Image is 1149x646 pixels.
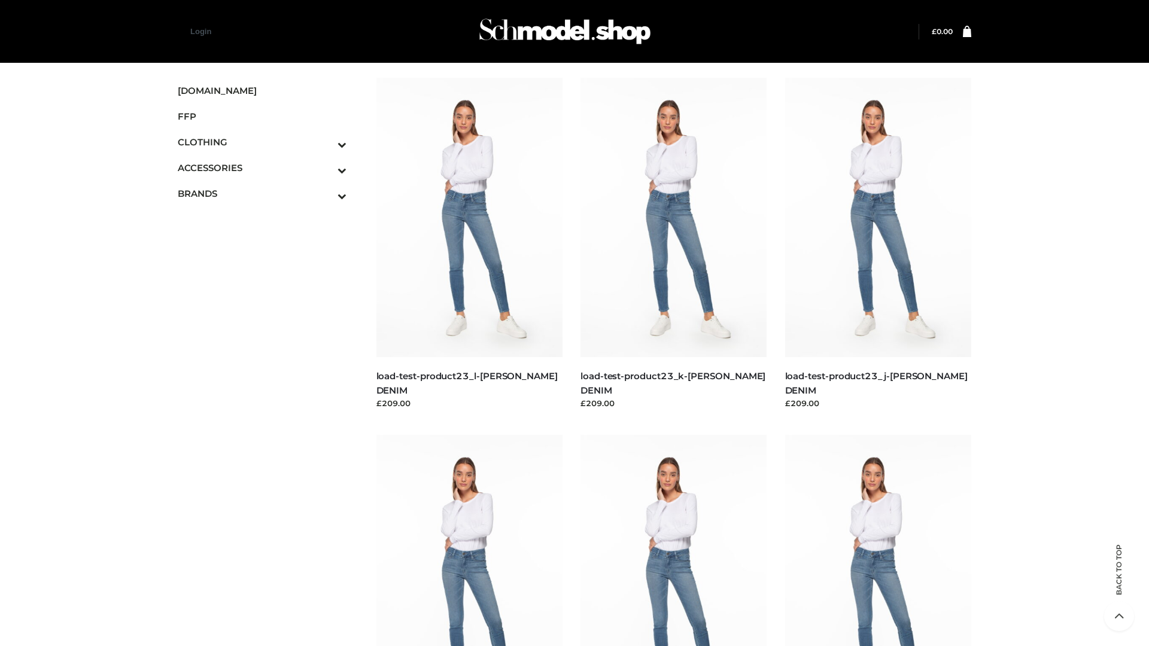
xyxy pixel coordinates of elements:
button: Toggle Submenu [305,181,346,206]
a: load-test-product23_l-[PERSON_NAME] DENIM [376,370,558,395]
a: BRANDSToggle Submenu [178,181,346,206]
span: ACCESSORIES [178,161,346,175]
div: £209.00 [785,397,972,409]
span: £ [932,27,937,36]
a: [DOMAIN_NAME] [178,78,346,103]
a: load-test-product23_k-[PERSON_NAME] DENIM [580,370,765,395]
span: [DOMAIN_NAME] [178,84,346,97]
a: Login [190,27,211,36]
span: CLOTHING [178,135,346,149]
span: Back to top [1104,565,1134,595]
a: ACCESSORIESToggle Submenu [178,155,346,181]
div: £209.00 [376,397,563,409]
a: CLOTHINGToggle Submenu [178,129,346,155]
img: Schmodel Admin 964 [475,8,655,55]
div: £209.00 [580,397,767,409]
a: £0.00 [932,27,953,36]
button: Toggle Submenu [305,155,346,181]
a: FFP [178,103,346,129]
button: Toggle Submenu [305,129,346,155]
span: FFP [178,109,346,123]
span: BRANDS [178,187,346,200]
bdi: 0.00 [932,27,953,36]
a: load-test-product23_j-[PERSON_NAME] DENIM [785,370,968,395]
